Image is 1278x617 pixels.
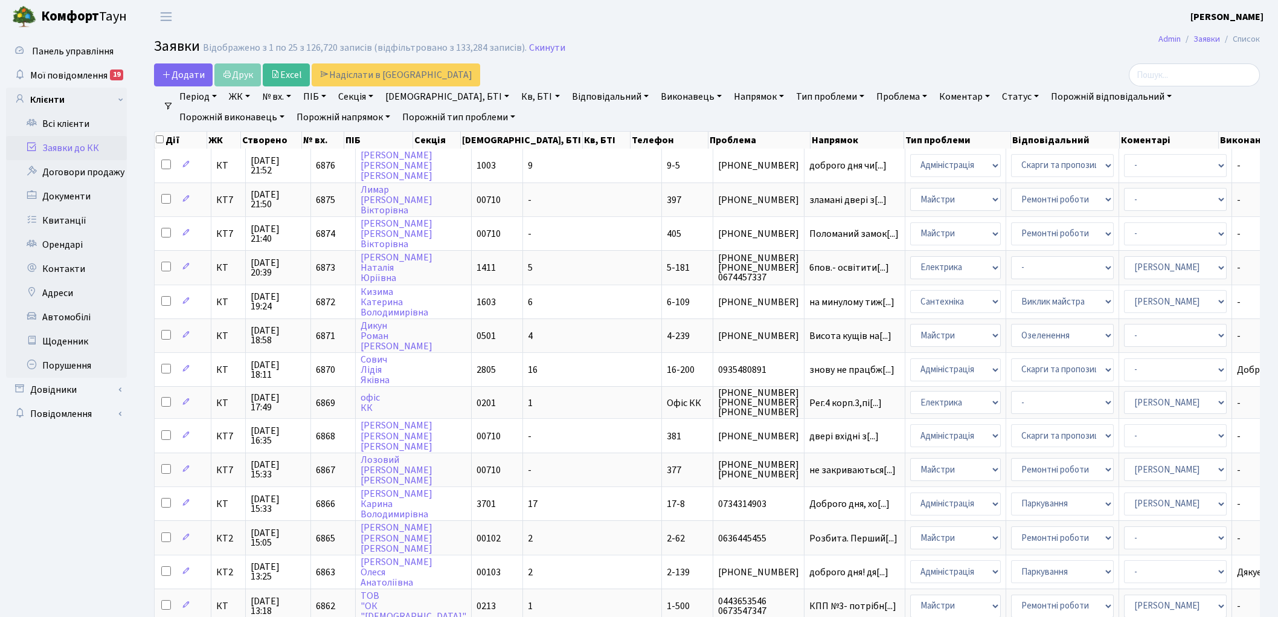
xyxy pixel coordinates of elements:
[6,88,127,112] a: Клієнти
[934,86,995,107] a: Коментар
[528,159,533,172] span: 9
[381,86,514,107] a: [DEMOGRAPHIC_DATA], БТІ
[316,566,335,579] span: 6863
[809,261,889,274] span: 6пов.- освітити[...]
[477,261,496,274] span: 1411
[30,69,108,82] span: Мої повідомлення
[1011,132,1120,149] th: Відповідальний
[216,601,240,611] span: КТ
[631,132,708,149] th: Телефон
[251,156,306,175] span: [DATE] 21:52
[175,107,289,128] a: Порожній виконавець
[477,430,501,443] span: 00710
[41,7,99,26] b: Комфорт
[216,161,240,170] span: КТ
[361,453,432,487] a: Лозовий[PERSON_NAME][PERSON_NAME]
[718,331,799,341] span: [PHONE_NUMBER]
[1046,86,1177,107] a: Порожній відповідальний
[251,460,306,479] span: [DATE] 15:33
[667,532,685,545] span: 2-62
[155,132,207,149] th: Дії
[251,190,306,209] span: [DATE] 21:50
[251,426,306,445] span: [DATE] 16:35
[154,63,213,86] a: Додати
[1158,33,1181,45] a: Admin
[718,365,799,375] span: 0935480891
[667,430,681,443] span: 381
[528,464,531,477] span: -
[316,497,335,511] span: 6866
[477,396,496,410] span: 0201
[667,363,695,376] span: 16-200
[1140,27,1278,52] nav: breadcrumb
[718,195,799,205] span: [PHONE_NUMBER]
[6,281,127,305] a: Адреси
[316,532,335,545] span: 6865
[316,261,335,274] span: 6873
[528,566,533,579] span: 2
[528,296,533,309] span: 6
[809,497,890,511] span: Доброго дня, хо[...]
[718,229,799,239] span: [PHONE_NUMBER]
[718,388,799,417] span: [PHONE_NUMBER] [PHONE_NUMBER] [PHONE_NUMBER]
[216,195,240,205] span: КТ7
[251,292,306,311] span: [DATE] 19:24
[344,132,413,149] th: ПІБ
[667,464,681,477] span: 377
[718,460,799,479] span: [PHONE_NUMBER] [PHONE_NUMBER]
[667,329,690,343] span: 4-239
[316,396,335,410] span: 6869
[333,86,378,107] a: Секція
[667,261,690,274] span: 5-181
[6,136,127,160] a: Заявки до КК
[791,86,869,107] a: Тип проблеми
[718,161,799,170] span: [PHONE_NUMBER]
[361,149,432,183] a: [PERSON_NAME][PERSON_NAME][PERSON_NAME]
[477,497,496,511] span: 3701
[216,398,240,408] span: КТ
[6,402,127,426] a: Повідомлення
[110,69,123,80] div: 19
[361,183,432,217] a: Лимар[PERSON_NAME]Вікторівна
[567,86,653,107] a: Відповідальний
[361,522,432,555] a: [PERSON_NAME][PERSON_NAME][PERSON_NAME]
[316,159,335,172] span: 6876
[718,431,799,441] span: [PHONE_NUMBER]
[224,86,255,107] a: ЖК
[904,132,1011,149] th: Тип проблеми
[477,193,501,207] span: 00710
[361,391,380,415] a: офісКК
[809,193,887,207] span: зламані двері з[...]
[257,86,296,107] a: № вх.
[361,419,432,453] a: [PERSON_NAME][PERSON_NAME][PERSON_NAME]
[667,566,690,579] span: 2-139
[316,430,335,443] span: 6868
[251,224,306,244] span: [DATE] 21:40
[809,296,894,309] span: на минулому тиж[...]
[809,430,879,443] span: двері вхідні з[...]
[6,39,127,63] a: Панель управління
[718,596,799,616] span: 0443653546 0673547347
[216,567,240,577] span: КТ2
[162,68,205,82] span: Додати
[216,465,240,475] span: КТ7
[809,329,891,343] span: Висота кущів на[...]
[667,599,690,613] span: 1-500
[154,36,200,57] span: Заявки
[528,497,538,511] span: 17
[6,378,127,402] a: Довідники
[207,132,240,149] th: ЖК
[477,566,501,579] span: 00103
[302,132,344,149] th: № вх.
[667,227,681,241] span: 405
[216,431,240,441] span: КТ7
[1129,63,1260,86] input: Пошук...
[251,326,306,345] span: [DATE] 18:58
[316,227,335,241] span: 6874
[251,562,306,581] span: [DATE] 13:25
[12,5,36,29] img: logo.png
[528,193,531,207] span: -
[6,112,127,136] a: Всі клієнти
[361,487,432,521] a: [PERSON_NAME]КаринаВолодимирівна
[6,160,127,184] a: Договори продажу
